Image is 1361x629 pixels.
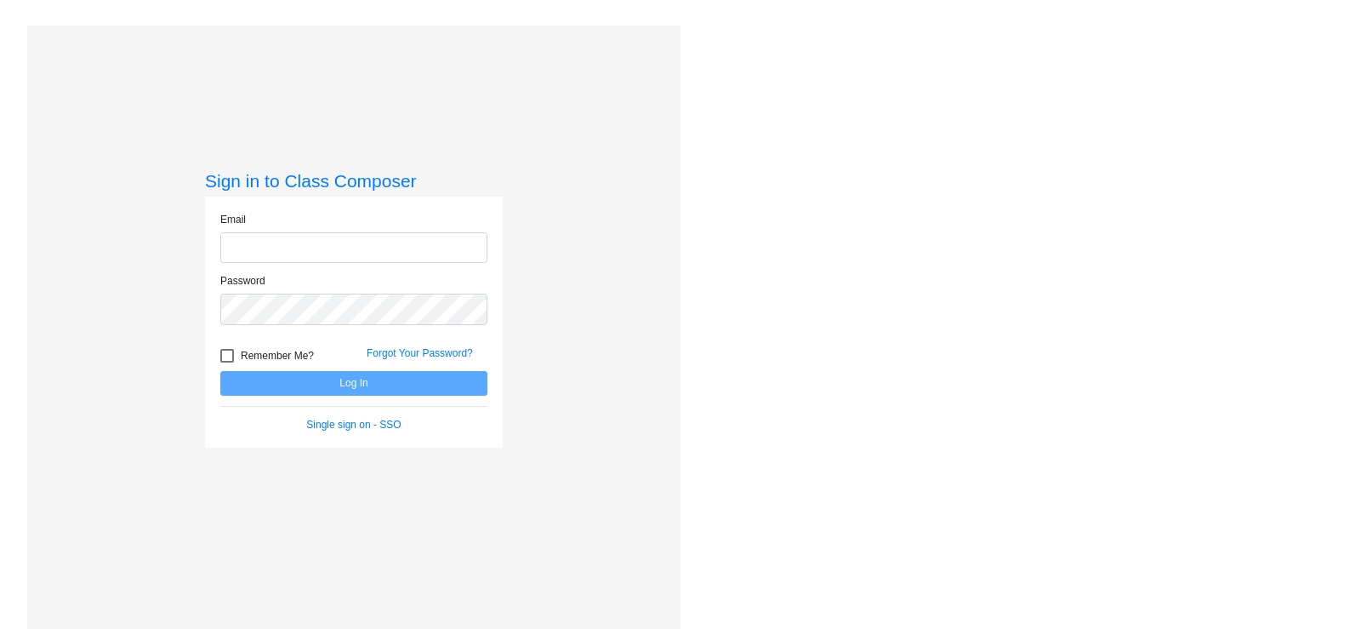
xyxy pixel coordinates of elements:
button: Log In [220,371,487,396]
a: Single sign on - SSO [306,419,401,431]
span: Remember Me? [241,346,314,366]
label: Email [220,212,246,227]
a: Forgot Your Password? [367,347,473,359]
label: Password [220,273,265,289]
h3: Sign in to Class Composer [205,170,503,192]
